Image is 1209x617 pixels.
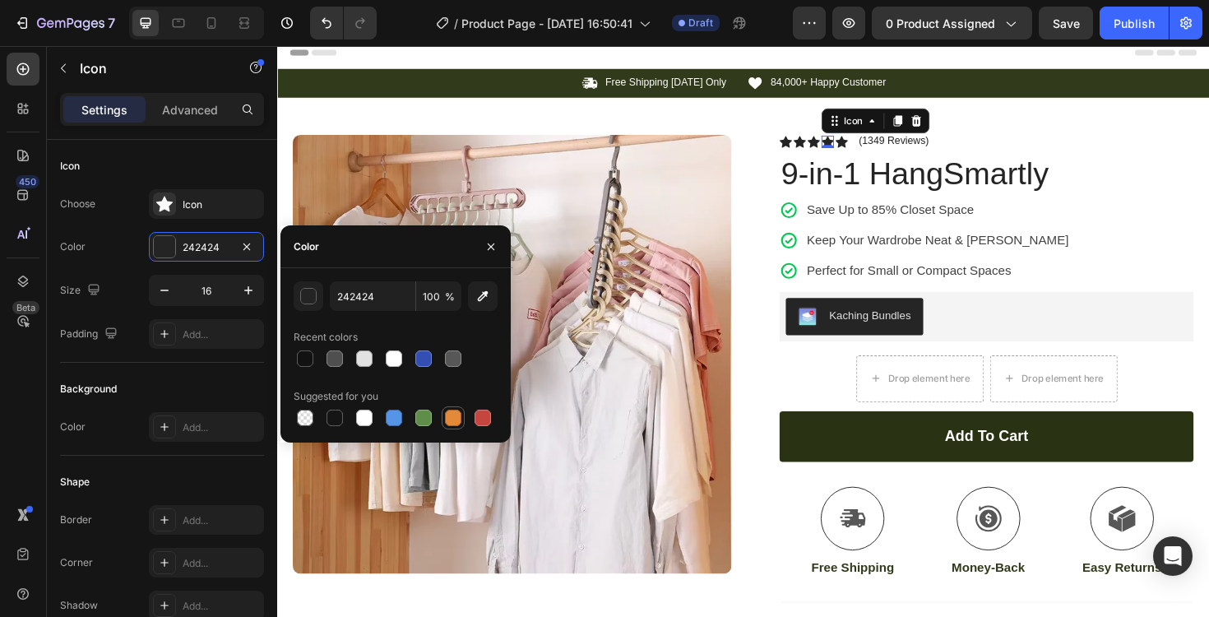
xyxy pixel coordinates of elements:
div: Kaching Bundles [585,277,671,295]
div: Shape [60,475,90,489]
button: Publish [1100,7,1169,39]
div: Drop element here [647,346,734,360]
div: Publish [1114,15,1155,32]
div: Drop element here [789,346,876,360]
button: Kaching Bundles [539,267,684,307]
div: Shadow [60,598,98,613]
div: Add... [183,513,260,528]
div: Rich Text Editor. Editing area: main [558,226,841,251]
div: Color [60,239,86,254]
div: Rich Text Editor. Editing area: main [558,194,841,219]
p: 7 [108,13,115,33]
div: 242424 [183,240,230,255]
div: Add... [183,420,260,435]
button: Add to cart [532,387,970,441]
div: Recent colors [294,330,358,345]
div: 450 [16,175,39,188]
img: KachingBundles.png [552,277,572,297]
div: Border [60,513,92,527]
div: Add to cart [707,404,795,424]
span: % [445,290,455,304]
div: Add... [183,327,260,342]
span: 0 product assigned [886,15,995,32]
p: Settings [81,101,127,118]
div: Rich Text Editor. Editing area: main [558,162,841,187]
button: 7 [7,7,123,39]
span: Draft [688,16,713,30]
div: Beta [12,301,39,314]
h1: 9-in-1 HangSmartly [532,113,970,159]
p: Easy Returns [853,545,937,562]
span: Perfect for Small or Compact Spaces [561,231,777,245]
div: Size [60,280,104,302]
div: Color [294,239,319,254]
span: Save [1053,16,1080,30]
span: Save Up to 85% Closet Space [561,167,738,181]
div: Choose [60,197,95,211]
div: Padding [60,323,121,346]
p: Advanced [162,101,218,118]
div: Add... [183,599,260,614]
div: Background [60,382,117,397]
p: Icon [80,58,220,78]
iframe: Design area [277,46,1209,617]
div: Corner [60,555,93,570]
button: 0 product assigned [872,7,1032,39]
div: Open Intercom Messenger [1153,536,1193,576]
span: Product Page - [DATE] 16:50:41 [461,15,632,32]
div: Suggested for you [294,389,378,404]
div: Add... [183,556,260,571]
span: Keep Your Wardrobe Neat & [PERSON_NAME] [561,199,838,213]
span: / [454,15,458,32]
p: Free Shipping [566,545,654,562]
input: Eg: FFFFFF [330,281,415,311]
p: (1349 Reviews) [616,95,690,108]
p: Money-Back [715,545,792,562]
div: Undo/Redo [310,7,377,39]
div: Icon [60,159,80,174]
button: Save [1039,7,1093,39]
div: Color [60,420,86,434]
div: Icon [183,197,260,212]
